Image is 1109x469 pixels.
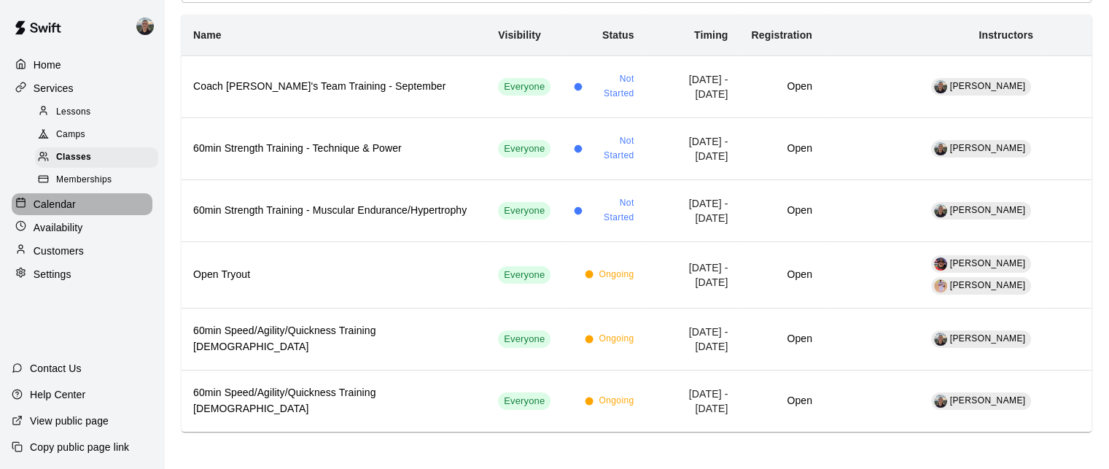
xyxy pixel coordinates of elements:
[498,268,550,282] span: Everyone
[978,29,1033,41] b: Instructors
[751,203,812,219] h6: Open
[694,29,728,41] b: Timing
[34,244,84,258] p: Customers
[193,79,475,95] h6: Coach [PERSON_NAME]'s Team Training - September
[950,333,1026,344] span: [PERSON_NAME]
[934,257,947,271] img: Joe Schafer
[35,101,164,123] a: Lessons
[599,332,634,346] span: Ongoing
[498,395,550,408] span: Everyone
[751,141,812,157] h6: Open
[193,203,475,219] h6: 60min Strength Training - Muscular Endurance/Hypertrophy
[599,268,634,282] span: Ongoing
[193,323,475,355] h6: 60min Speed/Agility/Quickness Training [DEMOGRAPHIC_DATA]
[646,117,740,179] td: [DATE] - [DATE]
[599,394,634,408] span: Ongoing
[751,331,812,347] h6: Open
[193,141,475,157] h6: 60min Strength Training - Technique & Power
[30,361,82,376] p: Contact Us
[646,55,740,117] td: [DATE] - [DATE]
[35,170,158,190] div: Memberships
[588,72,634,101] span: Not Started
[588,196,634,225] span: Not Started
[498,202,550,220] div: This service is visible to all of your customers
[56,105,91,120] span: Lessons
[30,387,85,402] p: Help Center
[35,123,164,146] a: Camps
[498,140,550,158] div: This service is visible to all of your customers
[498,142,550,156] span: Everyone
[498,80,550,94] span: Everyone
[498,392,550,410] div: This service is visible to all of your customers
[12,217,152,239] a: Availability
[934,142,947,155] img: Bryan Hill
[934,279,947,292] img: RJ Gundolff
[498,330,550,348] div: This service is visible to all of your customers
[602,29,634,41] b: Status
[193,385,475,417] h6: 60min Speed/Agility/Quickness Training [DEMOGRAPHIC_DATA]
[751,79,812,95] h6: Open
[30,440,129,454] p: Copy public page link
[950,280,1026,290] span: [PERSON_NAME]
[35,125,158,145] div: Camps
[934,80,947,93] img: Bryan Hill
[498,333,550,346] span: Everyone
[934,204,947,217] img: Bryan Hill
[56,128,85,142] span: Camps
[498,266,550,284] div: This service is visible to all of your customers
[12,54,152,76] a: Home
[646,309,740,371] td: [DATE] - [DATE]
[498,204,550,218] span: Everyone
[646,241,740,308] td: [DATE] - [DATE]
[934,395,947,408] img: Bryan Hill
[751,29,812,41] b: Registration
[498,78,550,96] div: This service is visible to all of your customers
[12,263,152,285] a: Settings
[56,173,112,187] span: Memberships
[751,393,812,409] h6: Open
[34,197,76,212] p: Calendar
[950,143,1026,153] span: [PERSON_NAME]
[646,179,740,241] td: [DATE] - [DATE]
[30,414,109,428] p: View public page
[12,240,152,262] a: Customers
[34,267,71,282] p: Settings
[193,29,222,41] b: Name
[934,333,947,346] img: Bryan Hill
[35,147,164,169] a: Classes
[950,258,1026,268] span: [PERSON_NAME]
[646,371,740,433] td: [DATE] - [DATE]
[34,81,74,96] p: Services
[751,267,812,283] h6: Open
[588,134,634,163] span: Not Started
[950,81,1026,91] span: [PERSON_NAME]
[12,193,152,215] a: Calendar
[498,29,541,41] b: Visibility
[950,205,1026,215] span: [PERSON_NAME]
[193,267,475,283] h6: Open Tryout
[133,12,164,41] div: Bryan Hill
[34,58,61,72] p: Home
[182,15,1092,432] table: simple table
[34,220,83,235] p: Availability
[136,18,154,35] img: Bryan Hill
[35,169,164,192] a: Memberships
[12,77,152,99] a: Services
[35,147,158,168] div: Classes
[56,150,91,165] span: Classes
[35,102,158,123] div: Lessons
[950,395,1026,406] span: [PERSON_NAME]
